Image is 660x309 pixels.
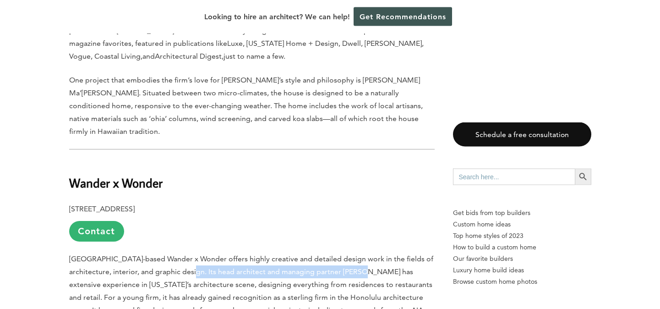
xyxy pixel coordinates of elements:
a: Contact [69,221,124,242]
b: [STREET_ADDRESS] [69,204,135,213]
span: Luxe, [US_STATE] Home + Design, Dwell, [PERSON_NAME], Vogue, Coastal Living, [69,39,424,61]
a: Browse custom home photos [453,276,591,287]
span: Architectural Digest, [155,52,224,61]
p: Get bids from top builders [453,207,591,218]
input: Search here... [453,168,575,185]
span: and [142,52,155,61]
span: just to name a few. [224,52,285,61]
span: One project that embodies the firm’s love for [PERSON_NAME]’s style and philosophy is [PERSON_NAM... [69,76,423,136]
a: Custom home ideas [453,218,591,230]
a: Get Recommendations [354,7,452,26]
a: Our favorite builders [453,253,591,264]
b: Wander x Wonder [69,175,163,191]
a: Schedule a free consultation [453,122,591,146]
a: Top home styles of 2023 [453,230,591,241]
svg: Search [578,171,588,182]
a: Luxury home build ideas [453,264,591,276]
a: How to build a custom home [453,241,591,253]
